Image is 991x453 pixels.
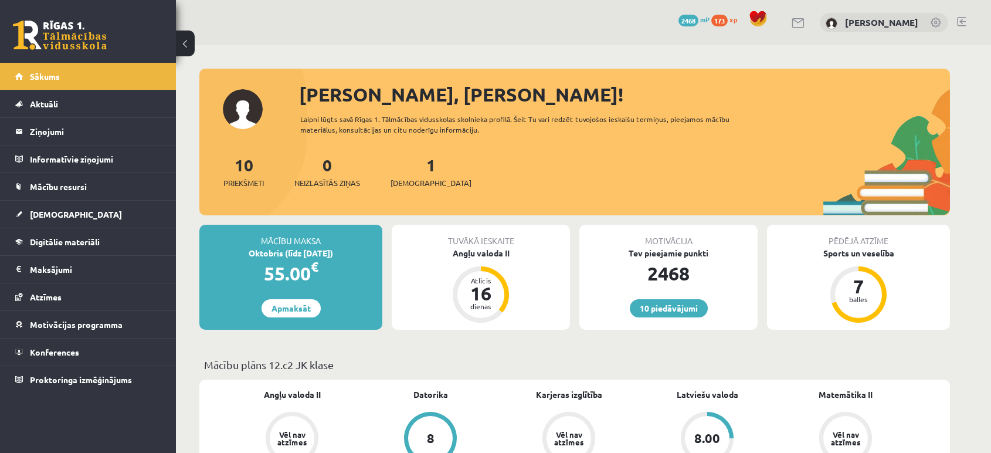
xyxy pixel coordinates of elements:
div: [PERSON_NAME], [PERSON_NAME]! [299,80,950,109]
div: 8 [427,432,435,445]
span: Konferences [30,347,79,357]
div: Angļu valoda II [392,247,570,259]
a: [PERSON_NAME] [845,16,918,28]
a: Apmaksāt [262,299,321,317]
a: 10 piedāvājumi [630,299,708,317]
a: Ziņojumi [15,118,161,145]
span: [DEMOGRAPHIC_DATA] [30,209,122,219]
div: dienas [463,303,498,310]
span: Digitālie materiāli [30,236,100,247]
div: Tev pieejamie punkti [579,247,758,259]
div: 8.00 [694,432,720,445]
a: Rīgas 1. Tālmācības vidusskola [13,21,107,50]
div: Pēdējā atzīme [767,225,950,247]
a: Sports un veselība 7 balles [767,247,950,324]
span: mP [700,15,710,24]
div: Vēl nav atzīmes [552,431,585,446]
span: [DEMOGRAPHIC_DATA] [391,177,471,189]
a: Mācību resursi [15,173,161,200]
a: 10Priekšmeti [223,154,264,189]
div: Atlicis [463,277,498,284]
p: Mācību plāns 12.c2 JK klase [204,357,945,373]
a: Latviešu valoda [677,388,738,401]
div: Mācību maksa [199,225,382,247]
span: 2468 [678,15,698,26]
a: 0Neizlasītās ziņas [294,154,360,189]
div: 16 [463,284,498,303]
a: Atzīmes [15,283,161,310]
span: 173 [711,15,728,26]
div: Laipni lūgts savā Rīgas 1. Tālmācības vidusskolas skolnieka profilā. Šeit Tu vari redzēt tuvojošo... [300,114,751,135]
span: Sākums [30,71,60,82]
img: Jekaterina Zeļeņina [826,18,837,29]
span: Motivācijas programma [30,319,123,330]
a: Angļu valoda II [264,388,321,401]
span: Atzīmes [30,292,62,302]
span: Priekšmeti [223,177,264,189]
a: Proktoringa izmēģinājums [15,366,161,393]
a: Angļu valoda II Atlicis 16 dienas [392,247,570,324]
a: [DEMOGRAPHIC_DATA] [15,201,161,228]
a: 173 xp [711,15,743,24]
a: Karjeras izglītība [536,388,602,401]
a: Informatīvie ziņojumi [15,146,161,173]
a: Digitālie materiāli [15,228,161,255]
a: Maksājumi [15,256,161,283]
a: Sākums [15,63,161,90]
a: Konferences [15,339,161,366]
span: Aktuāli [30,99,58,109]
div: Oktobris (līdz [DATE]) [199,247,382,259]
div: Vēl nav atzīmes [829,431,862,446]
div: Motivācija [579,225,758,247]
div: balles [841,296,876,303]
legend: Maksājumi [30,256,161,283]
span: € [311,258,318,275]
legend: Informatīvie ziņojumi [30,146,161,173]
a: 2468 mP [678,15,710,24]
a: Motivācijas programma [15,311,161,338]
a: Datorika [413,388,448,401]
a: Aktuāli [15,90,161,117]
div: 55.00 [199,259,382,288]
div: Sports un veselība [767,247,950,259]
span: Neizlasītās ziņas [294,177,360,189]
div: Tuvākā ieskaite [392,225,570,247]
div: 7 [841,277,876,296]
a: Matemātika II [819,388,873,401]
span: Proktoringa izmēģinājums [30,374,132,385]
div: Vēl nav atzīmes [276,431,308,446]
a: 1[DEMOGRAPHIC_DATA] [391,154,471,189]
legend: Ziņojumi [30,118,161,145]
div: 2468 [579,259,758,288]
span: xp [729,15,737,24]
span: Mācību resursi [30,181,87,192]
